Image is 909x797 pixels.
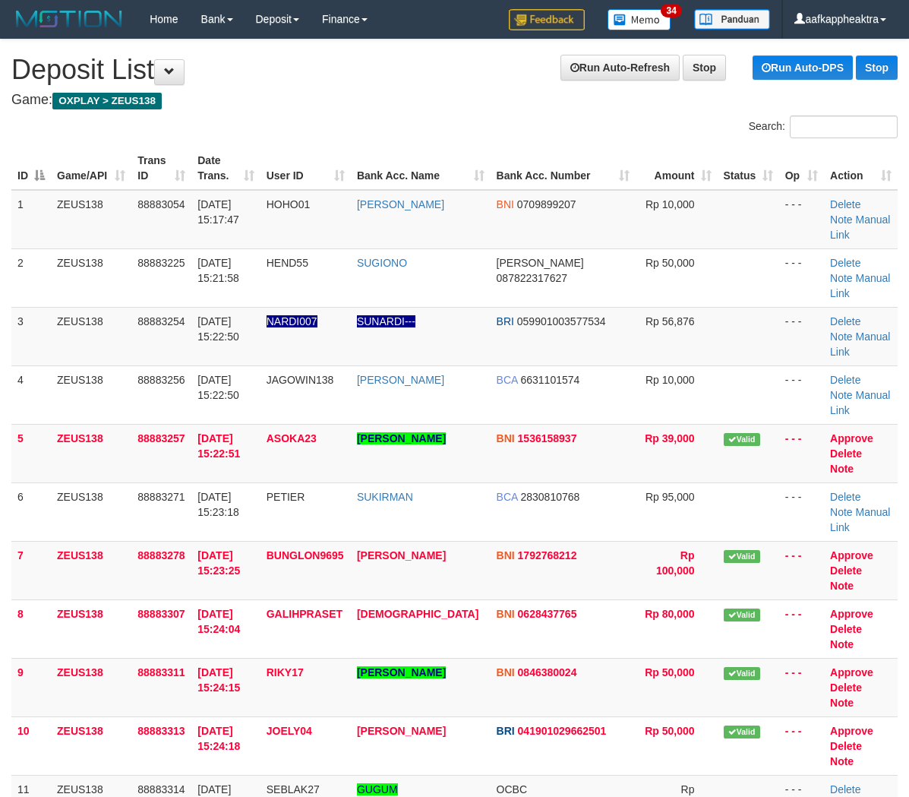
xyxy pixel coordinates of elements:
td: 3 [11,307,51,365]
span: Copy 087822317627 to clipboard [497,272,567,284]
span: Rp 50,000 [645,666,694,678]
a: Note [830,389,853,401]
span: BCA [497,491,518,503]
td: - - - [779,541,824,599]
img: panduan.png [694,9,770,30]
td: 8 [11,599,51,658]
span: Rp 80,000 [645,608,694,620]
span: Nama rekening ada tanda titik/strip, harap diedit [267,315,317,327]
a: Approve [830,432,873,444]
a: SUGIONO [357,257,407,269]
span: Rp 10,000 [645,374,695,386]
span: Copy 0628437765 to clipboard [518,608,577,620]
td: ZEUS138 [51,365,131,424]
td: 10 [11,716,51,775]
a: [PERSON_NAME] [357,432,446,444]
span: 88883314 [137,783,185,795]
span: Valid transaction [724,726,760,738]
a: Manual Link [830,272,890,299]
span: 88883278 [137,549,185,561]
span: 88883313 [137,725,185,737]
span: Rp 100,000 [656,549,695,577]
a: Note [830,463,854,475]
span: [DATE] 15:24:18 [197,725,240,752]
span: BNI [497,549,515,561]
a: Delete [830,315,860,327]
a: Approve [830,608,873,620]
img: MOTION_logo.png [11,8,127,30]
a: Delete [830,740,862,752]
span: [DATE] 15:23:25 [197,549,240,577]
th: Game/API: activate to sort column ascending [51,147,131,190]
span: 88883254 [137,315,185,327]
a: Stop [683,55,726,81]
a: Delete [830,682,862,694]
span: [DATE] 15:22:50 [197,374,239,401]
h1: Deposit List [11,55,898,85]
a: SUNARDI--- [357,315,415,327]
span: Copy 059901003577534 to clipboard [517,315,606,327]
a: Note [830,272,853,284]
td: - - - [779,424,824,482]
a: Manual Link [830,389,890,416]
td: ZEUS138 [51,307,131,365]
span: SEBLAK27 [267,783,320,795]
a: [DEMOGRAPHIC_DATA] [357,608,478,620]
a: Delete [830,198,860,210]
a: Delete [830,257,860,269]
span: BRI [497,315,514,327]
input: Search: [790,115,898,138]
a: Note [830,638,854,650]
label: Search: [749,115,898,138]
td: ZEUS138 [51,424,131,482]
th: Bank Acc. Name: activate to sort column ascending [351,147,491,190]
td: 6 [11,482,51,541]
img: Feedback.jpg [509,9,585,30]
span: ASOKA23 [267,432,317,444]
a: Run Auto-Refresh [560,55,680,81]
span: BNI [497,608,515,620]
span: BNI [497,432,515,444]
a: [PERSON_NAME] [357,666,446,678]
span: Rp 39,000 [645,432,694,444]
a: Approve [830,725,873,737]
td: - - - [779,307,824,365]
a: Note [830,213,853,226]
a: Run Auto-DPS [753,55,853,80]
span: Rp 50,000 [645,725,694,737]
td: ZEUS138 [51,599,131,658]
span: [PERSON_NAME] [497,257,584,269]
td: ZEUS138 [51,716,131,775]
span: BNI [497,666,515,678]
th: Trans ID: activate to sort column ascending [131,147,191,190]
td: 2 [11,248,51,307]
span: JOELY04 [267,725,312,737]
th: Status: activate to sort column ascending [718,147,779,190]
span: BCA [497,374,518,386]
a: Note [830,755,854,767]
span: Copy 1536158937 to clipboard [518,432,577,444]
span: 88883054 [137,198,185,210]
span: [DATE] 15:22:50 [197,315,239,343]
td: - - - [779,190,824,249]
span: 88883256 [137,374,185,386]
span: 88883307 [137,608,185,620]
span: Copy 0709899207 to clipboard [517,198,576,210]
th: Amount: activate to sort column ascending [636,147,717,190]
span: OXPLAY > ZEUS138 [52,93,162,109]
span: 88883271 [137,491,185,503]
span: Valid transaction [724,609,760,621]
td: ZEUS138 [51,482,131,541]
span: [DATE] 15:17:47 [197,198,239,226]
span: [DATE] 15:21:58 [197,257,239,284]
td: - - - [779,482,824,541]
a: [PERSON_NAME] [357,549,446,561]
span: BRI [497,725,515,737]
a: Manual Link [830,213,890,241]
td: - - - [779,599,824,658]
td: 1 [11,190,51,249]
a: Approve [830,666,873,678]
a: Manual Link [830,506,890,533]
th: Action: activate to sort column ascending [824,147,898,190]
span: [DATE] 15:24:04 [197,608,240,635]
